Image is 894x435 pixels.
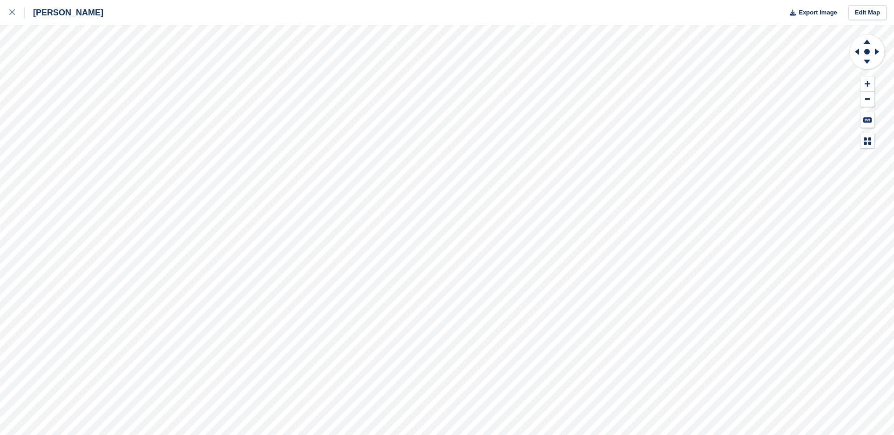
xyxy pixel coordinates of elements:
button: Export Image [784,5,837,20]
a: Edit Map [848,5,887,20]
div: [PERSON_NAME] [25,7,103,18]
button: Zoom In [860,76,874,92]
button: Keyboard Shortcuts [860,112,874,128]
button: Zoom Out [860,92,874,107]
button: Map Legend [860,133,874,149]
span: Export Image [799,8,837,17]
